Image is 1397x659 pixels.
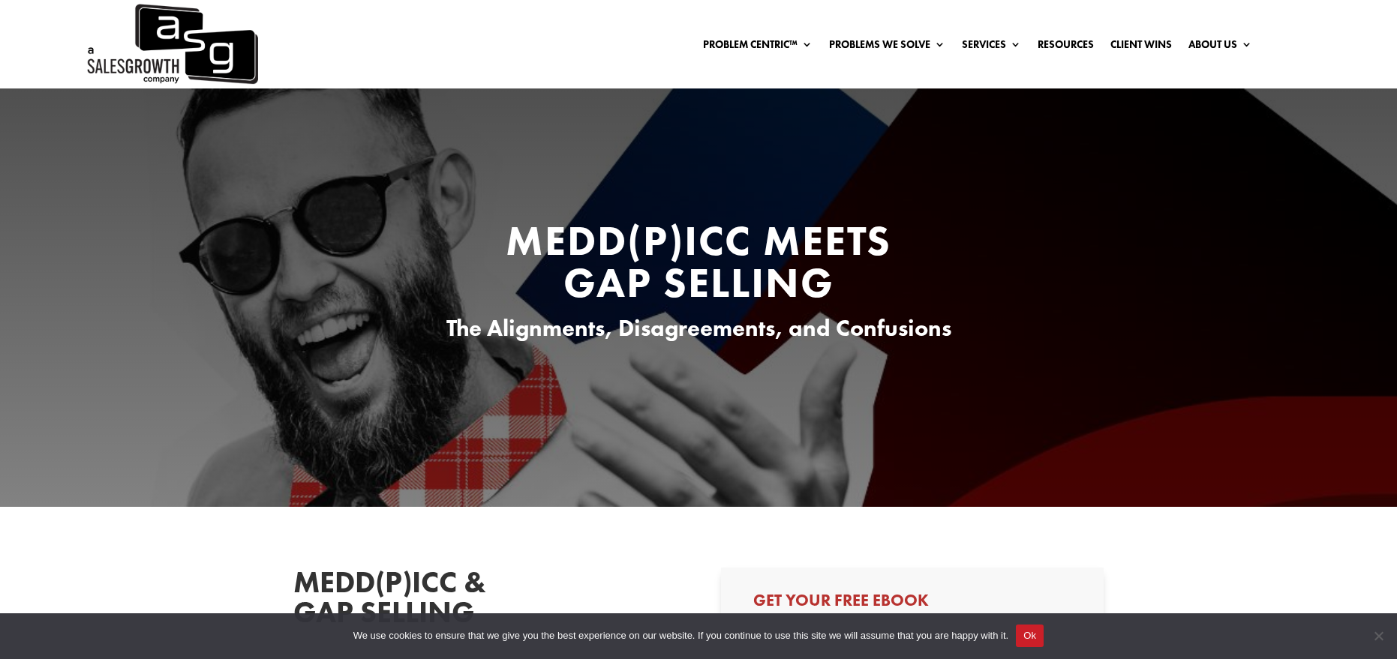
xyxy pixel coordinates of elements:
h3: Get Your Free Ebook [753,592,1071,616]
h3: The Alignments, Disagreements, and Confusions [413,311,984,354]
span: We use cookies to ensure that we give you the best experience on our website. If you continue to ... [353,628,1008,643]
span: No [1371,628,1386,643]
h2: MEDD(P)ICC & Gap Selling [293,568,518,635]
h1: MEDD(P)ICC Meets Gap Selling [413,220,984,311]
button: Ok [1016,625,1044,647]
